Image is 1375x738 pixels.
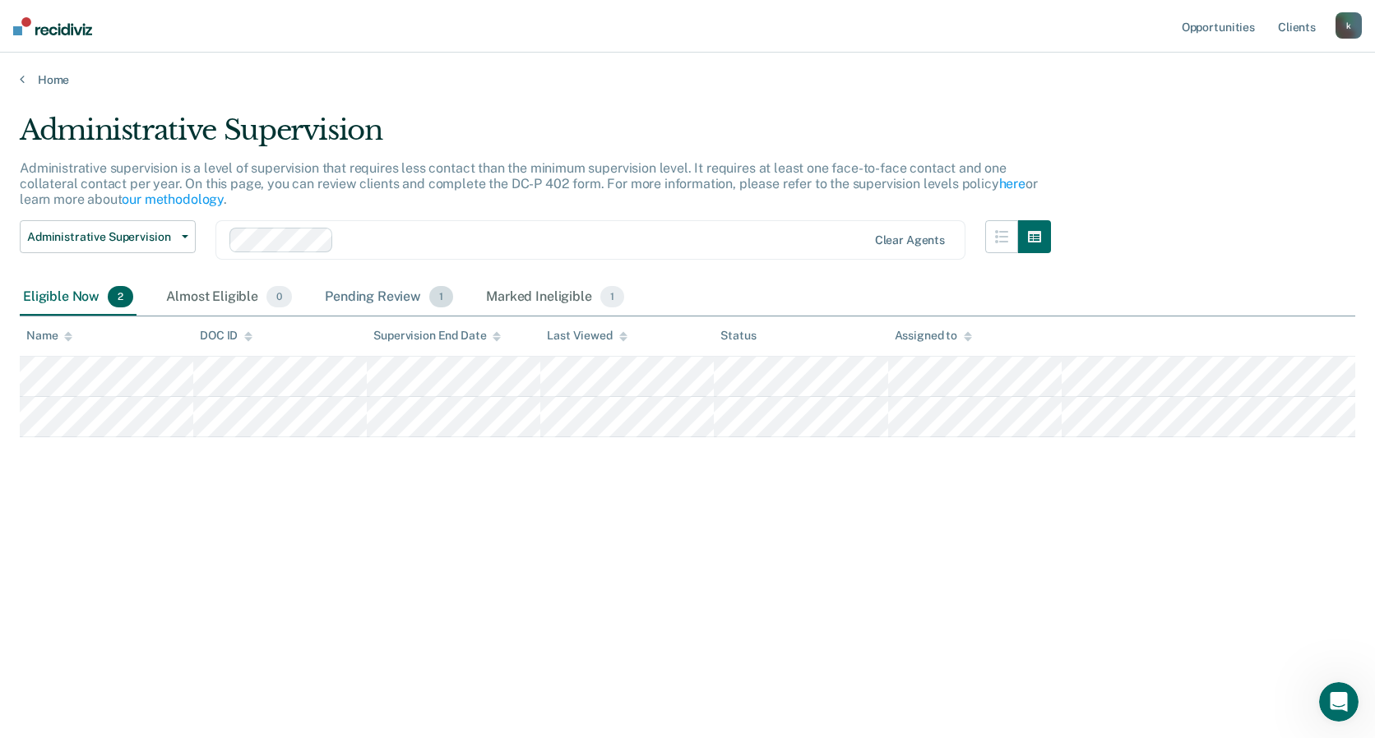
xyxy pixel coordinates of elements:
span: 1 [429,286,453,307]
span: Administrative Supervision [27,230,175,244]
div: Supervision End Date [373,329,501,343]
div: Clear agents [875,233,945,247]
button: k [1336,12,1362,39]
div: Almost Eligible0 [163,279,295,316]
div: Marked Ineligible1 [483,279,627,316]
div: Status [720,329,756,343]
span: 1 [600,286,624,307]
div: Last Viewed [547,329,627,343]
div: Assigned to [895,329,972,343]
div: DOC ID [200,329,252,343]
p: Administrative supervision is a level of supervision that requires less contact than the minimum ... [20,160,1038,207]
span: 0 [266,286,292,307]
iframe: Intercom live chat [1319,682,1359,722]
div: Eligible Now2 [20,279,137,316]
a: our methodology [122,191,224,207]
img: Recidiviz [13,17,92,35]
div: Administrative Supervision [20,113,1051,160]
span: 2 [108,286,133,307]
a: Home [20,72,1355,87]
div: Name [26,329,72,343]
a: here [999,176,1025,191]
button: Administrative Supervision [20,220,196,253]
div: Pending Review1 [322,279,456,316]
